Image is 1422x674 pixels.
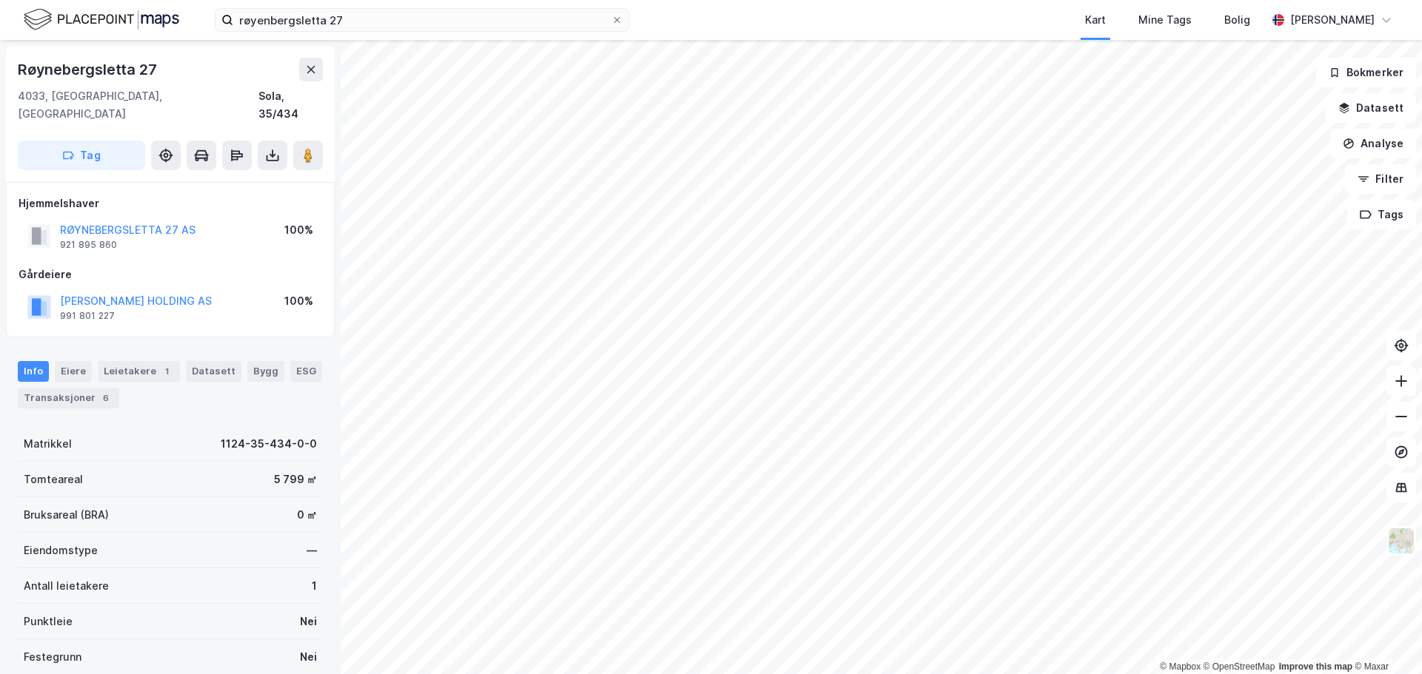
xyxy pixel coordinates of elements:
[300,613,317,630] div: Nei
[1224,11,1250,29] div: Bolig
[1279,661,1352,672] a: Improve this map
[1160,661,1201,672] a: Mapbox
[221,435,317,453] div: 1124-35-434-0-0
[312,577,317,595] div: 1
[1085,11,1106,29] div: Kart
[1348,603,1422,674] iframe: Chat Widget
[300,648,317,666] div: Nei
[18,58,159,81] div: Røynebergsletta 27
[274,471,317,488] div: 5 799 ㎡
[159,364,174,379] div: 1
[1326,93,1416,123] button: Datasett
[1316,58,1416,87] button: Bokmerker
[98,361,180,382] div: Leietakere
[19,195,322,212] div: Hjemmelshaver
[233,9,611,31] input: Søk på adresse, matrikkel, gårdeiere, leietakere eller personer
[284,292,313,310] div: 100%
[24,613,73,630] div: Punktleie
[258,87,323,123] div: Sola, 35/434
[247,361,284,382] div: Bygg
[186,361,241,382] div: Datasett
[60,239,117,251] div: 921 895 860
[99,391,113,405] div: 6
[1330,129,1416,158] button: Analyse
[284,221,313,239] div: 100%
[307,542,317,559] div: —
[55,361,92,382] div: Eiere
[1290,11,1375,29] div: [PERSON_NAME]
[24,7,179,33] img: logo.f888ab2527a4732fd821a326f86c7f29.svg
[24,542,98,559] div: Eiendomstype
[24,648,81,666] div: Festegrunn
[24,435,72,453] div: Matrikkel
[18,141,145,170] button: Tag
[1138,11,1192,29] div: Mine Tags
[297,506,317,524] div: 0 ㎡
[24,577,109,595] div: Antall leietakere
[18,388,119,408] div: Transaksjoner
[18,87,258,123] div: 4033, [GEOGRAPHIC_DATA], [GEOGRAPHIC_DATA]
[1204,661,1275,672] a: OpenStreetMap
[1347,200,1416,229] button: Tags
[1387,527,1415,555] img: Z
[290,361,322,382] div: ESG
[19,266,322,283] div: Gårdeiere
[18,361,49,382] div: Info
[24,506,109,524] div: Bruksareal (BRA)
[1345,164,1416,194] button: Filter
[24,471,83,488] div: Tomteareal
[60,310,115,322] div: 991 801 227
